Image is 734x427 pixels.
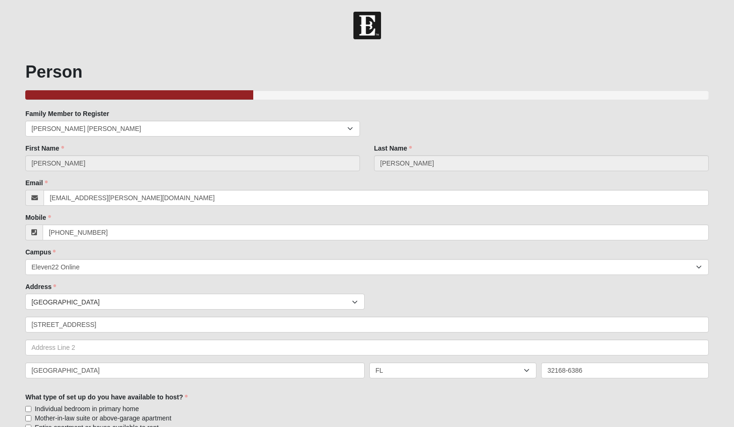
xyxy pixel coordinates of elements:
[353,12,381,39] img: Church of Eleven22 Logo
[25,362,365,378] input: City
[25,178,47,188] label: Email
[25,144,64,153] label: First Name
[541,362,708,378] input: Zip
[25,406,31,412] input: Individual bedroom in primary home
[25,213,51,222] label: Mobile
[25,282,56,291] label: Address
[25,62,709,82] h1: Person
[25,247,56,257] label: Campus
[25,340,709,355] input: Address Line 2
[25,392,188,402] label: What type of set up do you have available to host?
[25,109,109,118] label: Family Member to Register
[25,317,709,333] input: Address Line 1
[374,144,412,153] label: Last Name
[35,404,139,413] span: Individual bedroom in primary home
[31,294,352,310] span: [GEOGRAPHIC_DATA]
